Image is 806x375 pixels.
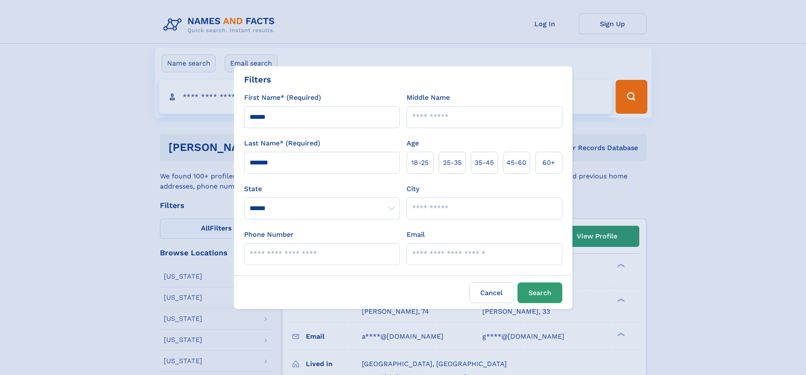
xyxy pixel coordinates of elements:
[475,158,494,168] span: 35‑45
[411,158,429,168] span: 18‑25
[244,230,294,240] label: Phone Number
[407,184,419,194] label: City
[407,138,419,148] label: Age
[542,158,555,168] span: 60+
[407,230,425,240] label: Email
[407,93,450,103] label: Middle Name
[443,158,462,168] span: 25‑35
[244,184,400,194] label: State
[506,158,526,168] span: 45‑60
[244,138,320,148] label: Last Name* (Required)
[244,73,271,86] div: Filters
[517,282,562,303] button: Search
[244,93,321,103] label: First Name* (Required)
[469,282,514,303] label: Cancel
